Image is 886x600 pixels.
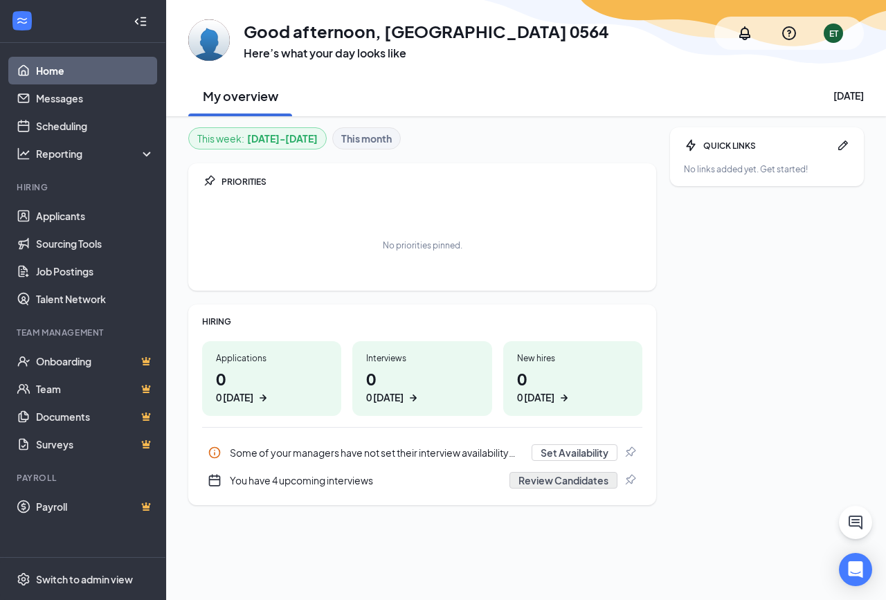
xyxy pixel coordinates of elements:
[36,347,154,375] a: OnboardingCrown
[36,84,154,112] a: Messages
[684,138,698,152] svg: Bolt
[202,316,642,327] div: HIRING
[230,446,523,460] div: Some of your managers have not set their interview availability yet
[839,553,872,586] div: Open Intercom Messenger
[244,46,608,61] h3: Here’s what your day looks like
[847,514,864,531] svg: ChatActive
[202,439,642,466] div: Some of your managers have not set their interview availability yet
[532,444,617,461] button: Set Availability
[36,230,154,257] a: Sourcing Tools
[36,57,154,84] a: Home
[244,19,608,43] h1: Good afternoon, [GEOGRAPHIC_DATA] 0564
[134,15,147,28] svg: Collapse
[736,25,753,42] svg: Notifications
[36,202,154,230] a: Applicants
[517,352,629,364] div: New hires
[230,473,501,487] div: You have 4 upcoming interviews
[352,341,491,416] a: Interviews00 [DATE]ArrowRight
[203,87,278,104] h2: My overview
[623,446,637,460] svg: Pin
[216,390,253,405] div: 0 [DATE]
[366,352,478,364] div: Interviews
[202,466,642,494] div: You have 4 upcoming interviews
[202,341,341,416] a: Applications00 [DATE]ArrowRight
[383,239,462,251] div: No priorities pinned.
[517,390,554,405] div: 0 [DATE]
[216,367,327,405] h1: 0
[36,285,154,313] a: Talent Network
[781,25,797,42] svg: QuestionInfo
[36,403,154,430] a: DocumentsCrown
[15,14,29,28] svg: WorkstreamLogo
[216,352,327,364] div: Applications
[36,493,154,520] a: PayrollCrown
[188,19,230,61] img: East Towne 0564
[517,367,629,405] h1: 0
[623,473,637,487] svg: Pin
[208,446,221,460] svg: Info
[36,572,133,586] div: Switch to admin view
[17,327,152,338] div: Team Management
[366,390,404,405] div: 0 [DATE]
[836,138,850,152] svg: Pen
[197,131,318,146] div: This week :
[247,131,318,146] b: [DATE] - [DATE]
[36,257,154,285] a: Job Postings
[202,466,642,494] a: CalendarNewYou have 4 upcoming interviewsReview CandidatesPin
[256,391,270,405] svg: ArrowRight
[36,112,154,140] a: Scheduling
[36,430,154,458] a: SurveysCrown
[406,391,420,405] svg: ArrowRight
[17,472,152,484] div: Payroll
[557,391,571,405] svg: ArrowRight
[703,140,831,152] div: QUICK LINKS
[221,176,642,188] div: PRIORITIES
[17,147,30,161] svg: Analysis
[684,163,850,175] div: No links added yet. Get started!
[341,131,392,146] b: This month
[17,572,30,586] svg: Settings
[202,439,642,466] a: InfoSome of your managers have not set their interview availability yetSet AvailabilityPin
[36,375,154,403] a: TeamCrown
[366,367,478,405] h1: 0
[833,89,864,102] div: [DATE]
[36,147,155,161] div: Reporting
[503,341,642,416] a: New hires00 [DATE]ArrowRight
[839,506,872,539] button: ChatActive
[829,28,838,39] div: ET
[17,181,152,193] div: Hiring
[202,174,216,188] svg: Pin
[208,473,221,487] svg: CalendarNew
[509,472,617,489] button: Review Candidates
